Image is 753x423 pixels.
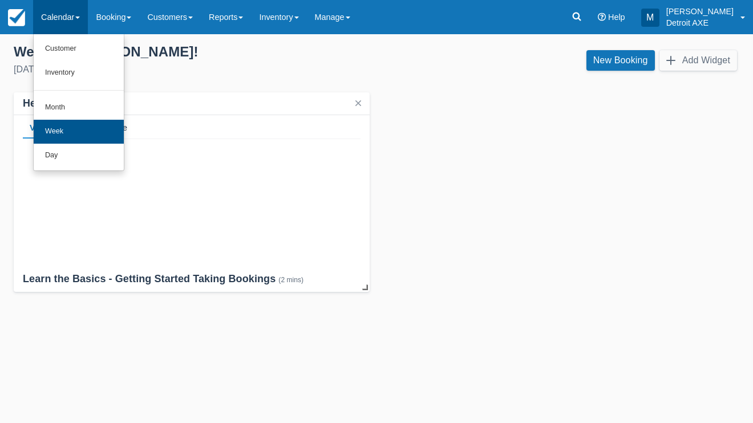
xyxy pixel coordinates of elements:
ul: Calendar [33,34,124,171]
span: Help [608,13,625,22]
p: [PERSON_NAME] [666,6,734,17]
div: Welcome , [PERSON_NAME] ! [14,43,367,60]
div: (2 mins) [278,276,303,284]
a: New Booking [586,50,655,71]
a: Day [34,144,124,168]
div: Video [23,115,59,139]
div: [DATE] [14,63,367,76]
a: Week [34,120,124,144]
p: Detroit AXE [666,17,734,29]
div: M [641,9,659,27]
button: Add Widget [659,50,737,71]
div: Helpdesk [23,97,69,110]
i: Help [598,13,606,21]
a: Inventory [34,61,124,85]
a: Customer [34,37,124,61]
a: Month [34,96,124,120]
img: checkfront-main-nav-mini-logo.png [8,9,25,26]
div: Learn the Basics - Getting Started Taking Bookings [23,272,361,287]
